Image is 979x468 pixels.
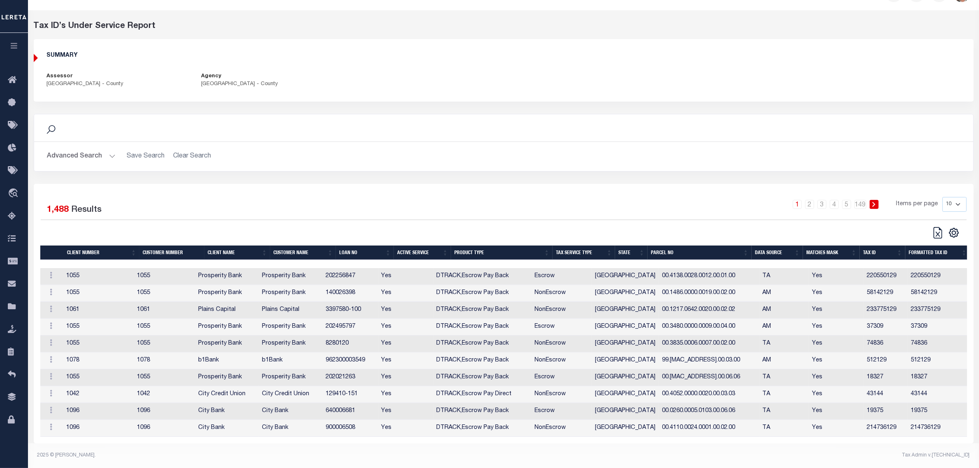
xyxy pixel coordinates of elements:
[863,369,907,386] td: 18327
[270,246,336,260] th: Customer Name: activate to sort column ascending
[31,452,504,459] div: 2025 © [PERSON_NAME].
[531,336,592,352] td: NonEscrow
[63,319,134,336] td: 1055
[63,403,134,420] td: 1096
[134,420,195,437] td: 1096
[592,336,659,352] td: [GEOGRAPHIC_DATA]
[139,246,204,260] th: Customer Number
[863,319,907,336] td: 37309
[907,319,970,336] td: 37309
[553,246,615,260] th: Tax Service Type: activate to sort column ascending
[322,319,378,336] td: 202495797
[592,319,659,336] td: [GEOGRAPHIC_DATA]
[592,420,659,437] td: [GEOGRAPHIC_DATA]
[659,403,759,420] td: 00.0260.0005.0103.00.06.06
[809,336,863,352] td: Yes
[451,246,553,260] th: Product Type: activate to sort column ascending
[378,352,433,369] td: Yes
[433,336,532,352] td: DTRACK,Escrow Pay Back
[531,403,592,420] td: Escrow
[195,285,259,302] td: Prosperity Bank
[134,302,195,319] td: 1061
[378,420,433,437] td: Yes
[433,268,532,285] td: DTRACK,Escrow Pay Back
[592,386,659,403] td: [GEOGRAPHIC_DATA]
[659,268,759,285] td: 00.4138.0028.0012.00.01.00
[510,452,970,459] div: Tax Admin v.[TECHNICAL_ID]
[863,336,907,352] td: 74836
[907,352,970,369] td: 512129
[759,369,809,386] td: TA
[394,246,451,260] th: Active Service: activate to sort column ascending
[531,302,592,319] td: NonEscrow
[378,336,433,352] td: Yes
[378,268,433,285] td: Yes
[907,302,970,319] td: 233775129
[809,369,863,386] td: Yes
[615,246,648,260] th: STATE: activate to sort column ascending
[201,72,221,81] label: Agency
[259,403,322,420] td: City Bank
[433,319,532,336] td: DTRACK,Escrow Pay Back
[648,246,752,260] th: PARCEL NO: activate to sort column ascending
[907,336,970,352] td: 74836
[134,403,195,420] td: 1096
[659,336,759,352] td: 00.3835.0006.0007.00.02.00
[907,285,970,302] td: 58142129
[63,285,134,302] td: 1055
[863,268,907,285] td: 220550129
[809,302,863,319] td: Yes
[47,80,189,88] p: [GEOGRAPHIC_DATA] - County
[259,285,322,302] td: Prosperity Bank
[863,420,907,437] td: 214736129
[809,352,863,369] td: Yes
[63,369,134,386] td: 1055
[259,369,322,386] td: Prosperity Bank
[134,352,195,369] td: 1078
[195,268,259,285] td: Prosperity Bank
[863,403,907,420] td: 19375
[659,369,759,386] td: 00.[MAC_ADDRESS].00.06.06
[322,352,378,369] td: 962300003549
[259,336,322,352] td: Prosperity Bank
[259,386,322,403] td: City Credit Union
[72,204,102,217] label: Results
[259,352,322,369] td: b1Bank
[134,285,195,302] td: 1055
[896,200,938,209] span: Items per page
[322,302,378,319] td: 3397580-100
[433,369,532,386] td: DTRACK,Escrow Pay Back
[64,246,139,260] th: Client Number: activate to sort column ascending
[907,420,970,437] td: 214736129
[907,386,970,403] td: 43144
[531,285,592,302] td: NonEscrow
[759,336,809,352] td: TA
[322,420,378,437] td: 900006508
[34,20,974,32] div: Tax ID’s Under Service Report
[322,403,378,420] td: 640006681
[8,188,21,199] i: travel_explore
[531,420,592,437] td: NonEscrow
[809,319,863,336] td: Yes
[322,369,378,386] td: 202021263
[759,302,809,319] td: AM
[759,403,809,420] td: TA
[531,369,592,386] td: Escrow
[63,420,134,437] td: 1096
[433,352,532,369] td: DTRACK,Escrow Pay Back
[63,302,134,319] td: 1061
[531,386,592,403] td: NonEscrow
[907,369,970,386] td: 18327
[322,285,378,302] td: 140026398
[793,200,802,209] a: 1
[860,246,905,260] th: TAX ID: activate to sort column ascending
[809,268,863,285] td: Yes
[759,285,809,302] td: AM
[322,268,378,285] td: 202256847
[842,200,851,209] a: 5
[592,285,659,302] td: [GEOGRAPHIC_DATA]
[659,352,759,369] td: 99.[MAC_ADDRESS].00.03.00
[531,268,592,285] td: Escrow
[659,420,759,437] td: 00.4110.0024.0001.00.02.00
[336,246,394,260] th: LOAN NO: activate to sort column ascending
